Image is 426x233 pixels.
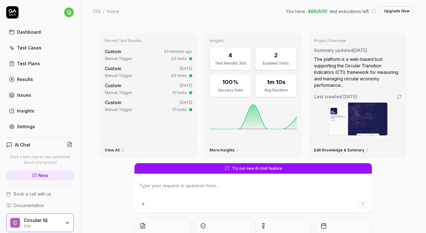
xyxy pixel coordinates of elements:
span: test executions left [330,8,369,15]
a: Test Cases [6,42,74,54]
a: Results [6,73,74,85]
div: Dashboard [17,29,41,35]
div: Avg Duration [259,87,293,93]
div: Home [107,8,119,14]
div: 4 [228,51,232,59]
div: Issues [17,92,31,98]
div: CIQ [24,223,61,228]
a: Documentation [6,202,74,209]
div: 1m 10s [267,78,285,86]
span: Book a call with us [14,191,51,197]
span: C [10,218,20,228]
a: Go to crawling settings [397,94,402,99]
span: Custom [105,49,121,54]
div: 2/2 tests [171,73,187,78]
div: Circular IQ [24,218,61,223]
a: Insights [6,105,74,117]
time: 53 minutes ago [164,49,192,54]
h3: Insights [210,38,297,43]
button: Add attachment [138,199,148,209]
div: Settings [17,123,35,130]
a: Edit Knowledge & Summary [314,148,369,153]
span: Custom [105,66,121,71]
a: New [6,170,74,180]
div: Manual Trigger [105,90,132,95]
div: 2/2 tests [171,56,187,61]
div: Test Results 30d [214,61,247,66]
time: [DATE] [180,83,192,88]
div: Manual Trigger [105,56,132,61]
a: View All [105,148,125,153]
div: Insights [17,108,34,114]
a: Issues [6,89,74,101]
h3: Project Overview [314,38,402,43]
a: Settings [6,121,74,133]
span: q [64,7,74,17]
a: Custom[DATE]Manual Trigger2/2 tests [104,64,194,80]
div: / [103,8,104,14]
a: Test Plans [6,57,74,70]
button: CCircular IQCIQ [6,214,74,232]
div: CIQ [93,8,100,14]
div: 100% [222,78,239,86]
div: Manual Trigger [105,107,132,112]
span: Try our new AI chat feature [232,166,282,171]
a: Custom[DATE]Manual Trigger1/1 tests [104,98,194,114]
h3: Recent Test Results [105,38,192,43]
div: Test Plans [17,60,40,67]
h4: AI Chat [15,142,30,148]
span: You have [286,8,305,15]
a: Book a call with us [6,191,74,197]
span: Summary updated [314,48,353,53]
span: Custom [105,100,121,105]
div: 1/1 tests [172,90,187,95]
a: Custom[DATE]Manual Trigger1/1 tests [104,81,194,97]
button: q [64,6,74,19]
div: The platform is a web-based tool supporting the Circular Transition Indicators (CTI) framework fo... [314,56,402,88]
button: Upgrade Now [380,6,414,16]
span: Last crawled [314,93,357,100]
time: [DATE] [353,48,367,53]
div: Manual Trigger [105,73,132,78]
div: Enabled Tests [259,61,293,66]
span: Custom [105,83,121,88]
p: Start a new chat to ask questions about your project [6,154,74,165]
div: Results [17,76,33,83]
span: Documentation [14,202,44,209]
a: Dashboard [6,26,74,38]
img: Screenshot [329,103,387,135]
time: [DATE] [180,100,192,105]
a: Custom53 minutes agoManual Trigger2/2 tests [104,47,194,63]
div: 1/1 tests [172,107,187,112]
div: Success Rate [214,87,247,93]
span: 486 / 500 [308,8,327,15]
time: [DATE] [343,94,357,99]
a: More Insights [210,148,240,153]
span: New [38,172,48,179]
div: 2 [274,51,278,59]
div: Test Cases [17,44,41,51]
time: [DATE] [180,66,192,71]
